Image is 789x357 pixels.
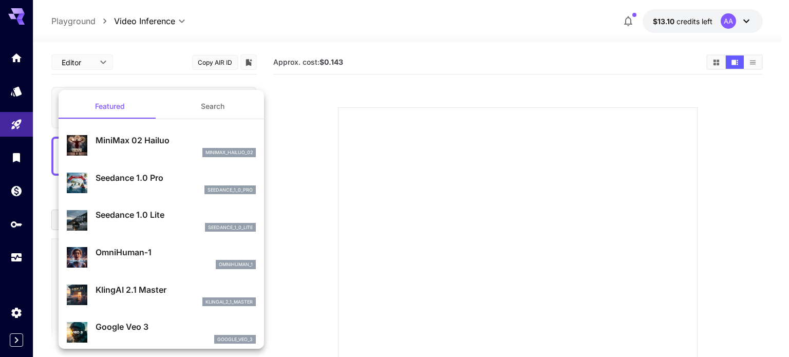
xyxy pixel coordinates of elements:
p: minimax_hailuo_02 [205,149,253,156]
p: omnihuman_1 [219,261,253,268]
p: KlingAI 2.1 Master [96,284,256,296]
div: Google Veo 3google_veo_3 [67,316,256,348]
div: Seedance 1.0 Proseedance_1_0_pro [67,167,256,199]
div: KlingAI 2.1 Masterklingai_2_1_master [67,279,256,311]
button: Featured [59,94,161,119]
div: OmniHuman‑1omnihuman_1 [67,242,256,273]
p: Seedance 1.0 Lite [96,209,256,221]
p: klingai_2_1_master [205,298,253,306]
p: google_veo_3 [217,336,253,343]
p: MiniMax 02 Hailuo [96,134,256,146]
div: Seedance 1.0 Liteseedance_1_0_lite [67,204,256,236]
p: OmniHuman‑1 [96,246,256,258]
div: MiniMax 02 Hailuominimax_hailuo_02 [67,130,256,161]
p: Google Veo 3 [96,321,256,333]
p: seedance_1_0_pro [208,186,253,194]
p: seedance_1_0_lite [208,224,253,231]
p: Seedance 1.0 Pro [96,172,256,184]
button: Search [161,94,264,119]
